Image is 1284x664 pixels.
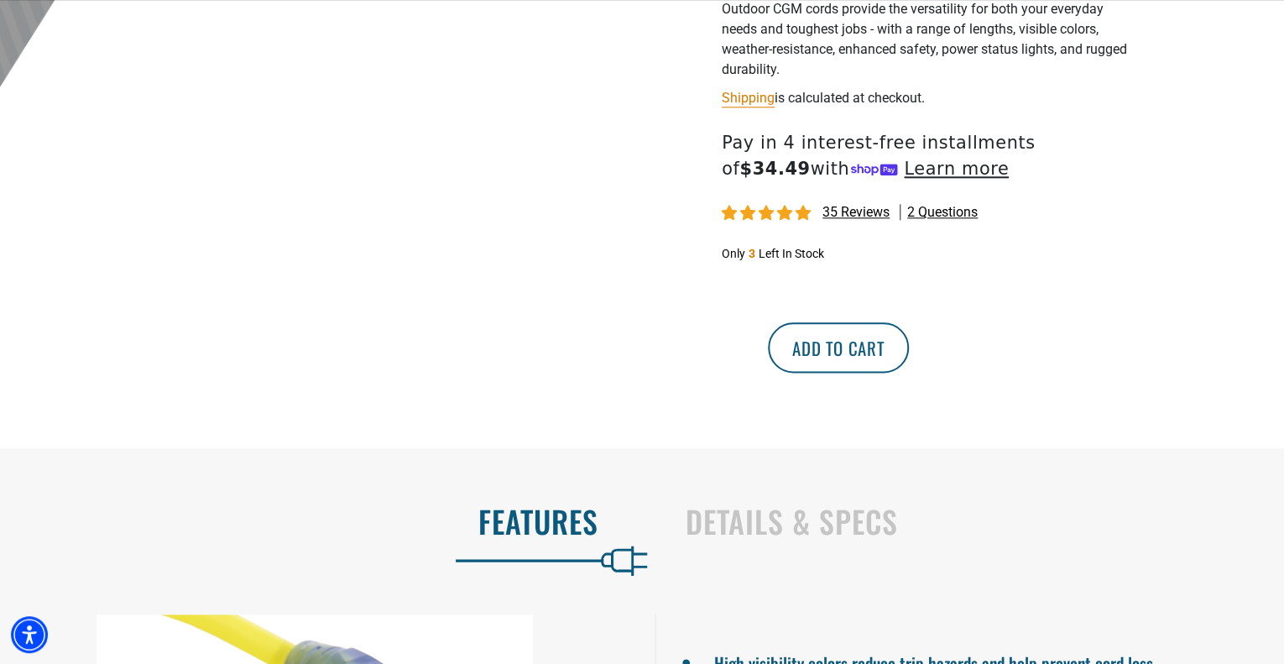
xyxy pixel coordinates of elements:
span: 2 questions [907,203,978,222]
a: Shipping [722,90,775,106]
h2: Features [35,504,598,539]
span: Only [722,247,745,260]
span: 35 reviews [822,204,890,220]
span: Outdoor CGM cords provide the versatility for both your everyday needs and toughest jobs - with a... [722,1,1127,77]
span: 3 [749,247,755,260]
span: Left In Stock [759,247,824,260]
div: Accessibility Menu [11,616,48,653]
button: Add to cart [768,322,909,373]
h2: Details & Specs [686,504,1249,539]
div: is calculated at checkout. [722,86,1133,109]
span: 4.80 stars [722,206,814,222]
